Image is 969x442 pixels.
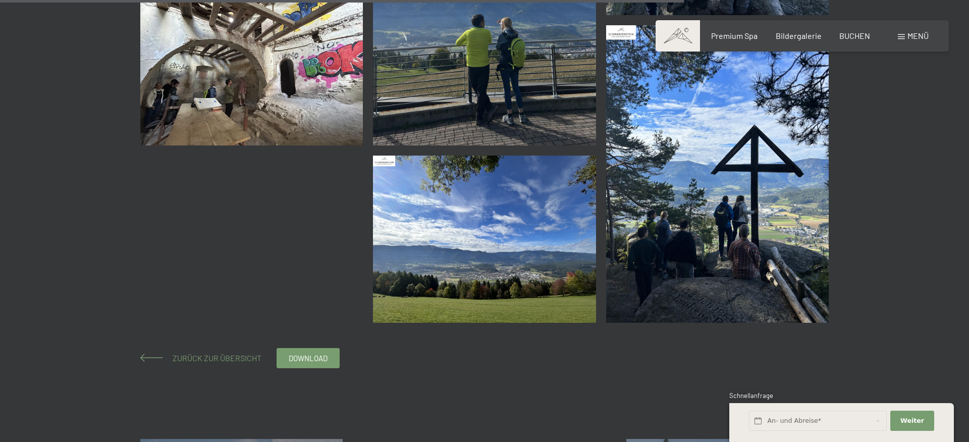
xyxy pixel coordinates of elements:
[140,353,261,363] a: Zurück zur Übersicht
[289,353,328,364] span: download
[776,31,822,40] a: Bildergalerie
[604,20,832,328] a: 09-10-2025
[606,25,829,323] img: 09-10-2025
[711,31,758,40] a: Premium Spa
[729,391,773,400] span: Schnellanfrage
[277,349,339,368] a: download
[370,151,599,328] a: 09-10-2025
[839,31,870,40] a: BUCHEN
[907,31,929,40] span: Menü
[165,353,261,363] span: Zurück zur Übersicht
[890,411,934,431] button: Weiter
[900,416,924,425] span: Weiter
[373,156,596,323] img: 09-10-2025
